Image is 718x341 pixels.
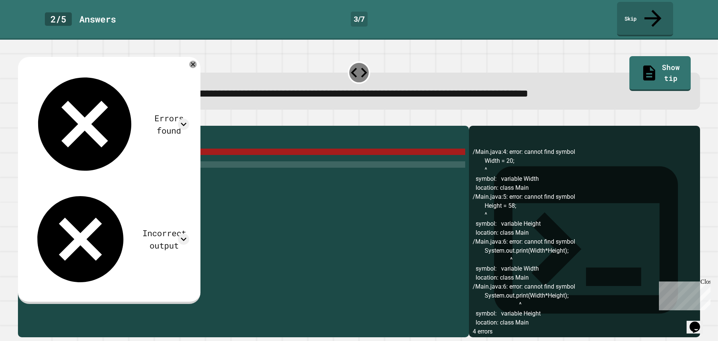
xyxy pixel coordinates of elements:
[139,227,190,252] div: Incorrect output
[629,56,690,91] a: Show tip
[687,311,711,334] iframe: chat widget
[3,3,52,48] div: Chat with us now!Close
[473,147,696,337] div: /Main.java:4: error: cannot find symbol Width = 20; ^ symbol: variable Width location: class Main...
[148,112,189,137] div: Errors found
[351,12,368,27] div: 3 / 7
[617,2,673,36] a: Skip
[79,12,116,26] div: Answer s
[656,278,711,310] iframe: chat widget
[45,12,72,26] div: 2 / 5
